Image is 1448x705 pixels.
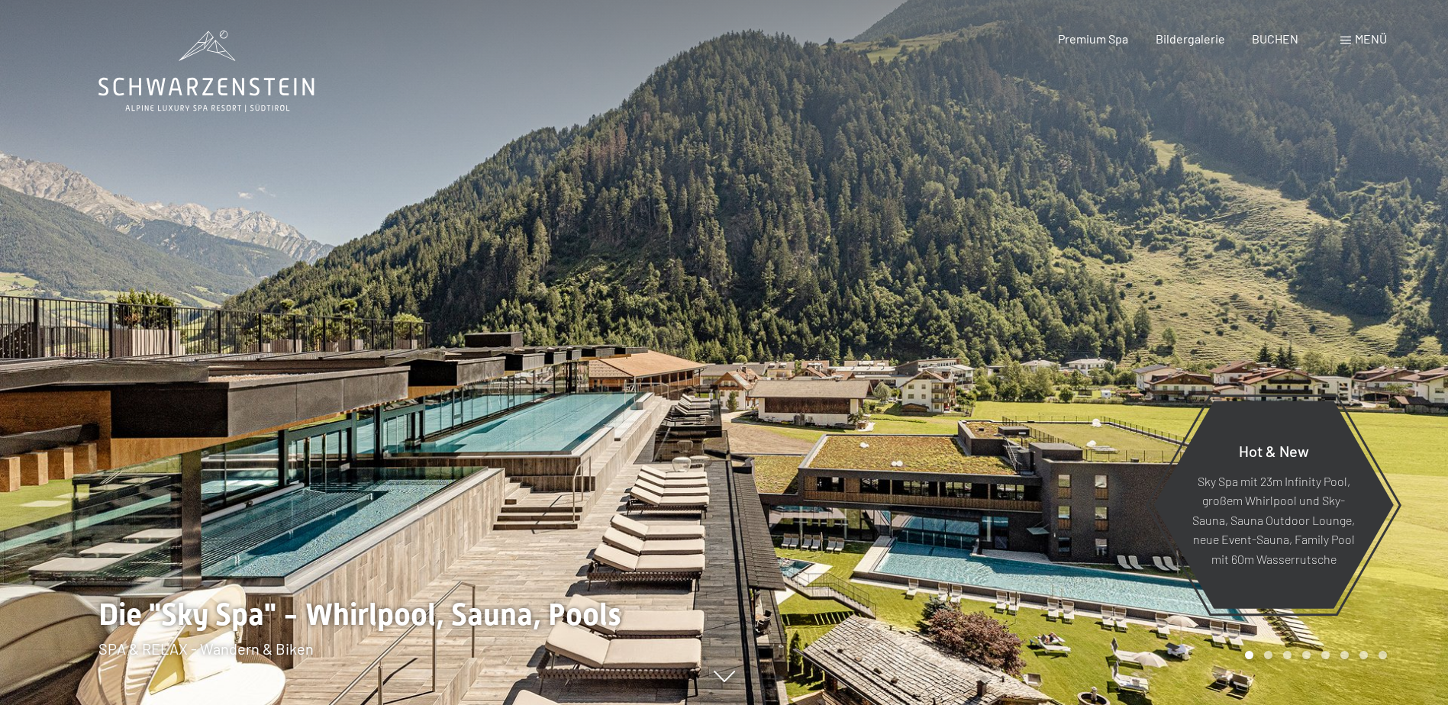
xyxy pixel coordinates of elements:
div: Carousel Page 2 [1264,651,1272,659]
span: Hot & New [1239,441,1309,459]
div: Carousel Page 3 [1283,651,1292,659]
div: Carousel Page 1 (Current Slide) [1245,651,1253,659]
p: Sky Spa mit 23m Infinity Pool, großem Whirlpool und Sky-Sauna, Sauna Outdoor Lounge, neue Event-S... [1191,471,1356,568]
div: Carousel Page 5 [1321,651,1330,659]
a: Premium Spa [1058,31,1128,46]
a: BUCHEN [1252,31,1298,46]
div: Carousel Page 7 [1359,651,1368,659]
a: Bildergalerie [1156,31,1225,46]
div: Carousel Pagination [1240,651,1387,659]
div: Carousel Page 6 [1340,651,1349,659]
a: Hot & New Sky Spa mit 23m Infinity Pool, großem Whirlpool und Sky-Sauna, Sauna Outdoor Lounge, ne... [1153,400,1395,610]
div: Carousel Page 4 [1302,651,1311,659]
span: Menü [1355,31,1387,46]
div: Carousel Page 8 [1379,651,1387,659]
